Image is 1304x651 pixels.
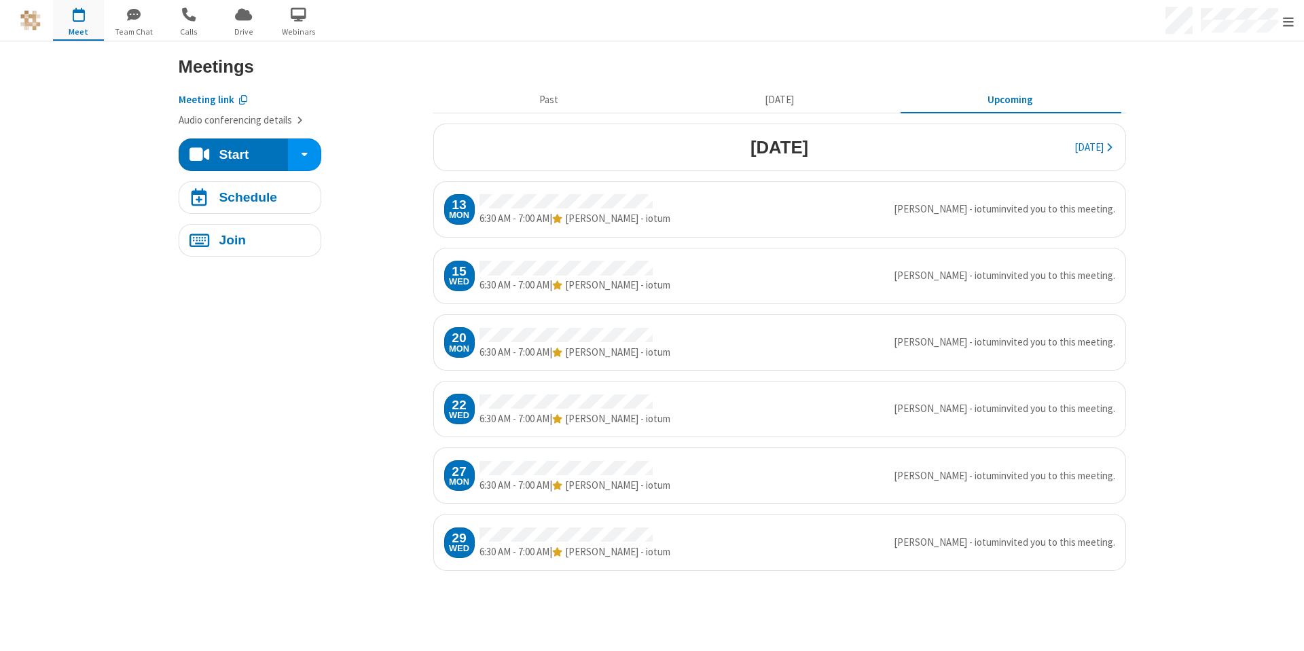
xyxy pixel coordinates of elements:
span: [PERSON_NAME] - iotum [894,402,999,415]
span: [PERSON_NAME] - iotum [894,335,999,348]
div: 29 [452,532,466,544]
span: Webinars [273,26,324,38]
span: 6:30 AM - 7:00 AM [479,212,549,225]
span: [PERSON_NAME] - iotum [565,545,670,558]
div: Wednesday, October 22, 2025 6:30 AM [444,394,475,424]
div: Mon [449,345,469,354]
button: Upcoming [900,88,1121,113]
p: invited you to this meeting. [894,268,1115,284]
div: Monday, October 20, 2025 6:30 AM [444,327,475,358]
div: Start conference options [288,138,321,171]
div: 13 [452,198,466,211]
div: Wednesday, October 15, 2025 6:30 AM [444,261,475,291]
span: 6:30 AM - 7:00 AM [479,545,549,558]
p: invited you to this meeting. [894,468,1115,484]
iframe: Chat [1270,616,1294,641]
button: Start [179,138,289,171]
div: 27 [452,465,466,478]
span: [PERSON_NAME] - iotum [565,479,670,491]
div: | [479,345,670,360]
span: 6:30 AM - 7:00 AM [479,278,549,291]
div: | [479,478,670,494]
span: Team Chat [108,26,159,38]
section: Account details [179,82,423,128]
button: [DATE] [669,88,890,113]
span: Copy my meeting room link [179,93,234,106]
span: [PERSON_NAME] - iotum [894,536,999,548]
p: invited you to this meeting. [894,535,1115,551]
div: Monday, October 13, 2025 6:30 AM [444,194,475,225]
span: [PERSON_NAME] - iotum [565,212,670,225]
span: [PERSON_NAME] - iotum [565,412,670,425]
button: Copy my meeting room link [179,92,248,108]
span: [PERSON_NAME] - iotum [894,202,999,215]
div: Wed [449,544,469,553]
span: [DATE] [1074,141,1104,153]
div: | [479,544,670,560]
button: Join [179,224,321,257]
button: Audio conferencing details [179,113,303,128]
span: Calls [163,26,214,38]
h4: Start [219,148,249,161]
h3: [DATE] [750,138,808,157]
div: Wed [449,411,469,420]
span: 6:30 AM - 7:00 AM [479,346,549,358]
button: Schedule [179,181,321,214]
button: [DATE] [1066,134,1120,160]
h3: Meetings [179,57,1126,76]
div: Mon [449,211,469,220]
div: Monday, October 27, 2025 6:30 AM [444,460,475,491]
h4: Join [219,234,246,246]
p: invited you to this meeting. [894,335,1115,350]
div: Mon [449,478,469,487]
button: Past [438,88,659,113]
p: invited you to this meeting. [894,401,1115,417]
span: 6:30 AM - 7:00 AM [479,479,549,491]
div: | [479,411,670,427]
div: 20 [452,331,466,344]
span: [PERSON_NAME] - iotum [894,469,999,482]
div: 15 [452,265,466,278]
span: [PERSON_NAME] - iotum [894,269,999,282]
div: Wednesday, October 29, 2025 6:30 AM [444,527,475,558]
div: | [479,211,670,227]
span: Meet [53,26,104,38]
span: 6:30 AM - 7:00 AM [479,412,549,425]
div: | [479,278,670,293]
h4: Schedule [219,191,277,204]
span: [PERSON_NAME] - iotum [565,346,670,358]
p: invited you to this meeting. [894,202,1115,217]
img: Iotum [20,10,41,31]
span: Drive [218,26,269,38]
div: Wed [449,278,469,286]
span: [PERSON_NAME] - iotum [565,278,670,291]
div: 22 [452,398,466,411]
